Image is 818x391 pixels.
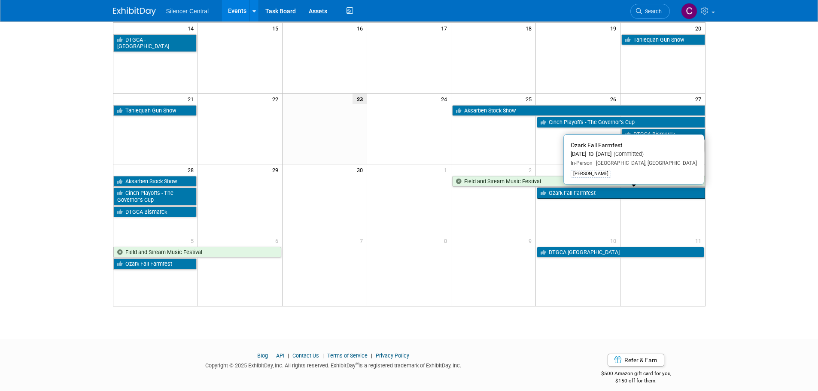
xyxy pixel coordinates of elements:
span: (Committed) [611,151,644,157]
span: 27 [694,94,705,104]
span: 29 [271,164,282,175]
span: 25 [525,94,535,104]
span: 11 [694,235,705,246]
span: Ozark Fall Farmfest [571,142,623,149]
span: In-Person [571,160,593,166]
img: ExhibitDay [113,7,156,16]
span: 30 [356,164,367,175]
span: 26 [609,94,620,104]
span: 23 [353,94,367,104]
span: | [286,352,291,359]
a: DTGCA - [GEOGRAPHIC_DATA] [113,34,197,52]
a: Refer & Earn [608,354,664,367]
a: Ozark Fall Farmfest [537,188,705,199]
span: 1 [443,164,451,175]
span: 10 [609,235,620,246]
a: DTGCA [GEOGRAPHIC_DATA] [537,247,704,258]
a: API [276,352,284,359]
div: [DATE] to [DATE] [571,151,697,158]
a: Aksarben Stock Show [113,176,197,187]
span: 14 [187,23,198,33]
span: 2 [528,164,535,175]
div: Copyright © 2025 ExhibitDay, Inc. All rights reserved. ExhibitDay is a registered trademark of Ex... [113,360,554,370]
sup: ® [356,361,359,366]
span: 28 [187,164,198,175]
span: | [369,352,374,359]
a: Terms of Service [327,352,368,359]
span: 22 [271,94,282,104]
span: Silencer Central [166,8,209,15]
span: 20 [694,23,705,33]
div: $150 off for them. [567,377,705,385]
a: Field and Stream Music Festival [452,176,705,187]
span: 8 [443,235,451,246]
span: 7 [359,235,367,246]
span: 17 [440,23,451,33]
a: Tahlequah Gun Show [621,34,705,45]
a: Tahlequah Gun Show [113,105,197,116]
a: Ozark Fall Farmfest [113,258,197,270]
span: | [320,352,326,359]
a: DTGCA Bismarck [113,206,197,218]
span: | [269,352,275,359]
span: 6 [274,235,282,246]
span: 24 [440,94,451,104]
div: [PERSON_NAME] [571,170,611,178]
a: Aksarben Stock Show [452,105,705,116]
span: [GEOGRAPHIC_DATA], [GEOGRAPHIC_DATA] [593,160,697,166]
span: 5 [190,235,198,246]
span: 16 [356,23,367,33]
div: $500 Amazon gift card for you, [567,364,705,384]
span: Search [642,8,662,15]
a: DTGCA Bismarck [621,129,705,140]
a: Blog [257,352,268,359]
a: Search [630,4,670,19]
img: Cade Cox [681,3,697,19]
a: Cinch Playoffs - The Governor’s Cup [113,188,197,205]
a: Field and Stream Music Festival [113,247,281,258]
span: 15 [271,23,282,33]
a: Privacy Policy [376,352,409,359]
a: Cinch Playoffs - The Governor’s Cup [537,117,705,128]
span: 18 [525,23,535,33]
a: Contact Us [292,352,319,359]
span: 19 [609,23,620,33]
span: 21 [187,94,198,104]
span: 9 [528,235,535,246]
